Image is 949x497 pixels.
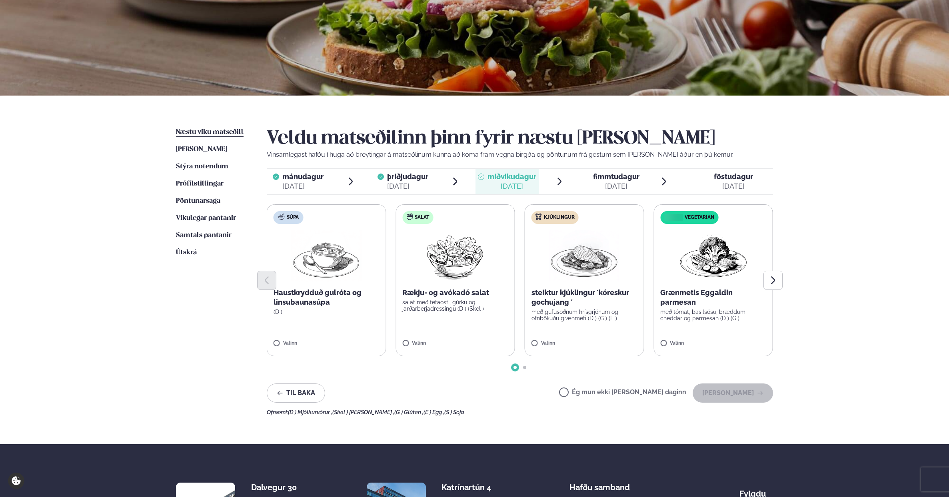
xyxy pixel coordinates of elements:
span: föstudagur [714,172,753,181]
button: Next slide [763,271,783,290]
a: Prófílstillingar [176,179,224,189]
p: steiktur kjúklingur ´kóreskur gochujang ´ [531,288,637,307]
span: mánudagur [282,172,324,181]
a: Næstu viku matseðill [176,128,244,137]
p: Haustkrydduð gulróta og linsubaunasúpa [274,288,380,307]
span: Súpa [287,214,299,221]
a: Vikulegar pantanir [176,214,236,223]
span: Go to slide 1 [513,366,517,369]
img: Chicken-breast.png [549,230,619,281]
a: Útskrá [176,248,197,257]
span: (G ) Glúten , [394,409,424,415]
span: (S ) Soja [444,409,464,415]
img: soup.svg [278,214,285,220]
span: þriðjudagur [387,172,428,181]
span: Vikulegar pantanir [176,215,236,222]
img: Vegan.png [678,230,748,281]
img: Salad.png [420,230,491,281]
span: (E ) Egg , [424,409,444,415]
div: Katrínartún 4 [442,483,505,492]
p: Vinsamlegast hafðu í huga að breytingar á matseðlinum kunna að koma fram vegna birgða og pöntunum... [267,150,773,160]
p: salat með fetaosti, gúrku og jarðarberjadressingu (D ) (Skel ) [402,299,508,312]
img: chicken.svg [535,214,542,220]
span: (Skel ) [PERSON_NAME] , [332,409,394,415]
button: [PERSON_NAME] [693,383,773,403]
div: [DATE] [282,182,324,191]
span: [PERSON_NAME] [176,146,227,153]
div: [DATE] [487,182,536,191]
div: Dalvegur 30 [251,483,315,492]
p: með gufusoðnum hrísgrjónum og ofnbökuðu grænmeti (D ) (G ) (E ) [531,309,637,321]
span: Stýra notendum [176,163,228,170]
span: Vegetarian [685,214,714,221]
span: Hafðu samband [569,476,630,492]
p: (D ) [274,309,380,315]
span: fimmtudagur [593,172,639,181]
p: Grænmetis Eggaldin parmesan [660,288,766,307]
button: Til baka [267,383,325,403]
a: [PERSON_NAME] [176,145,227,154]
span: Útskrá [176,249,197,256]
a: Pöntunarsaga [176,196,220,206]
span: Go to slide 2 [523,366,526,369]
img: icon [662,214,684,222]
a: Cookie settings [8,473,24,489]
a: Samtals pantanir [176,231,232,240]
img: Soup.png [291,230,362,281]
div: [DATE] [714,182,753,191]
p: Rækju- og avókadó salat [402,288,508,297]
button: Previous slide [257,271,276,290]
span: Salat [415,214,429,221]
h2: Veldu matseðilinn þinn fyrir næstu [PERSON_NAME] [267,128,773,150]
a: Stýra notendum [176,162,228,172]
span: Pöntunarsaga [176,198,220,204]
span: (D ) Mjólkurvörur , [288,409,332,415]
p: með tómat, basilsósu, bræddum cheddar og parmesan (D ) (G ) [660,309,766,321]
div: [DATE] [593,182,639,191]
span: Samtals pantanir [176,232,232,239]
span: Prófílstillingar [176,180,224,187]
div: Ofnæmi: [267,409,773,415]
span: Kjúklingur [544,214,575,221]
span: miðvikudagur [487,172,536,181]
span: Næstu viku matseðill [176,129,244,136]
img: salad.svg [406,214,413,220]
div: [DATE] [387,182,428,191]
